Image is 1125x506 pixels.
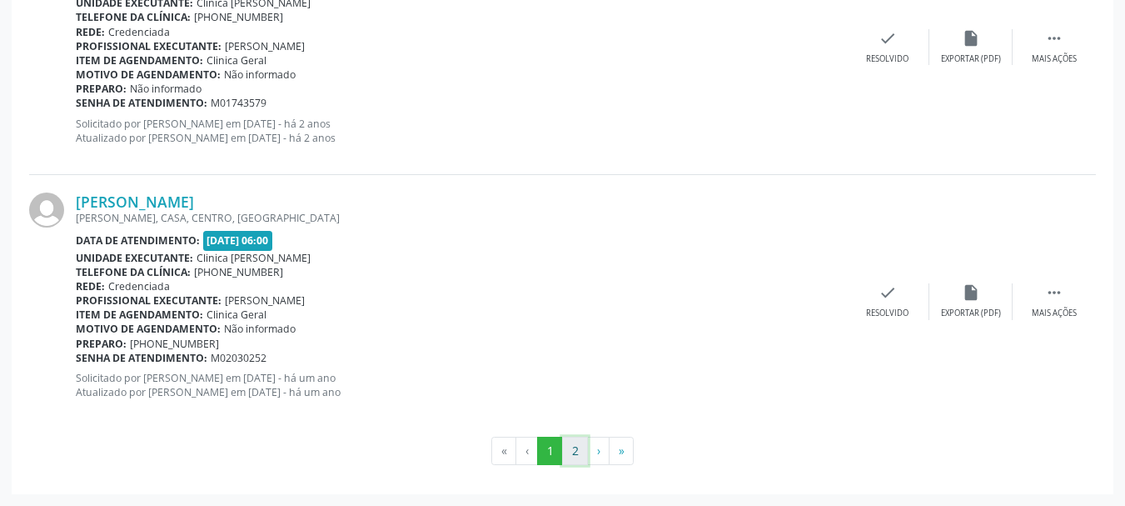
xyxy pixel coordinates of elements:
[108,279,170,293] span: Credenciada
[537,437,563,465] button: Go to page 1
[962,283,980,302] i: insert_drive_file
[866,53,908,65] div: Resolvido
[76,193,194,211] a: [PERSON_NAME]
[879,283,897,302] i: check
[203,231,273,250] span: [DATE] 06:00
[587,437,610,465] button: Go to next page
[76,68,221,82] b: Motivo de agendamento:
[76,82,127,96] b: Preparo:
[76,251,193,265] b: Unidade executante:
[76,39,222,53] b: Profissional executante:
[76,10,191,24] b: Telefone da clínica:
[29,193,64,228] img: img
[225,39,305,53] span: [PERSON_NAME]
[76,337,127,351] b: Preparo:
[866,308,908,319] div: Resolvido
[211,96,266,110] span: M01743579
[211,351,266,365] span: M02030252
[1032,53,1077,65] div: Mais ações
[197,251,311,265] span: Clinica [PERSON_NAME]
[108,25,170,39] span: Credenciada
[207,53,266,68] span: Clinica Geral
[879,29,897,48] i: check
[224,322,296,336] span: Não informado
[962,29,980,48] i: insert_drive_file
[941,308,1001,319] div: Exportar (PDF)
[609,437,634,465] button: Go to last page
[76,25,105,39] b: Rede:
[76,265,191,279] b: Telefone da clínica:
[1045,29,1063,48] i: 
[194,10,283,24] span: [PHONE_NUMBER]
[76,308,203,322] b: Item de agendamento:
[194,265,283,279] span: [PHONE_NUMBER]
[76,279,105,293] b: Rede:
[76,53,203,68] b: Item de agendamento:
[76,233,200,248] b: Data de atendimento:
[76,117,846,145] p: Solicitado por [PERSON_NAME] em [DATE] - há 2 anos Atualizado por [PERSON_NAME] em [DATE] - há 2 ...
[130,82,202,96] span: Não informado
[76,96,207,110] b: Senha de atendimento:
[941,53,1001,65] div: Exportar (PDF)
[207,308,266,322] span: Clinica Geral
[224,68,296,82] span: Não informado
[76,211,846,225] div: [PERSON_NAME], CASA, CENTRO, [GEOGRAPHIC_DATA]
[225,293,305,308] span: [PERSON_NAME]
[1032,308,1077,319] div: Mais ações
[562,437,588,465] button: Go to page 2
[1045,283,1063,302] i: 
[76,322,221,336] b: Motivo de agendamento:
[130,337,219,351] span: [PHONE_NUMBER]
[76,371,846,399] p: Solicitado por [PERSON_NAME] em [DATE] - há um ano Atualizado por [PERSON_NAME] em [DATE] - há um...
[29,437,1096,465] ul: Pagination
[76,293,222,308] b: Profissional executante:
[76,351,207,365] b: Senha de atendimento:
